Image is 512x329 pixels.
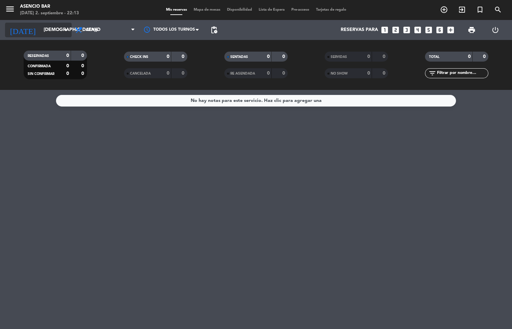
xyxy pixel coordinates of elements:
strong: 0 [267,71,270,76]
i: looks_3 [402,26,411,34]
span: print [468,26,476,34]
strong: 0 [167,71,169,76]
div: No hay notas para este servicio. Haz clic para agregar una [191,97,322,105]
i: looks_two [391,26,400,34]
button: menu [5,4,15,16]
span: RESERVADAS [28,54,49,58]
i: looks_5 [424,26,433,34]
strong: 0 [66,64,69,68]
strong: 0 [267,54,270,59]
strong: 0 [468,54,471,59]
span: CHECK INS [130,55,148,59]
strong: 0 [66,53,69,58]
div: LOG OUT [483,20,507,40]
span: NO SHOW [331,72,348,75]
input: Filtrar por nombre... [436,70,488,77]
span: RE AGENDADA [230,72,255,75]
strong: 0 [367,71,370,76]
strong: 0 [483,54,487,59]
i: looks_4 [413,26,422,34]
i: looks_one [380,26,389,34]
strong: 0 [182,54,186,59]
i: looks_6 [435,26,444,34]
strong: 0 [81,53,85,58]
span: CONFIRMADA [28,65,51,68]
i: turned_in_not [476,6,484,14]
div: [DATE] 2. septiembre - 22:13 [20,10,79,17]
strong: 0 [383,71,387,76]
strong: 0 [182,71,186,76]
i: add_box [446,26,455,34]
span: SENTADAS [230,55,248,59]
i: arrow_drop_down [62,26,70,34]
i: exit_to_app [458,6,466,14]
i: menu [5,4,15,14]
div: Asencio Bar [20,3,79,10]
i: filter_list [428,69,436,77]
span: Pre-acceso [288,8,313,12]
span: Tarjetas de regalo [313,8,350,12]
span: TOTAL [429,55,439,59]
span: CANCELADA [130,72,151,75]
span: Lista de Espera [255,8,288,12]
span: SIN CONFIRMAR [28,72,54,76]
strong: 0 [81,64,85,68]
strong: 0 [282,71,286,76]
strong: 0 [282,54,286,59]
span: pending_actions [210,26,218,34]
strong: 0 [383,54,387,59]
strong: 0 [66,71,69,76]
span: Cena [86,28,98,32]
span: SERVIDAS [331,55,347,59]
span: Disponibilidad [224,8,255,12]
i: power_settings_new [491,26,499,34]
strong: 0 [167,54,169,59]
span: Mis reservas [163,8,190,12]
i: add_circle_outline [440,6,448,14]
strong: 0 [81,71,85,76]
span: Mapa de mesas [190,8,224,12]
strong: 0 [367,54,370,59]
i: [DATE] [5,23,40,37]
span: Reservas para [341,27,378,33]
i: search [494,6,502,14]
